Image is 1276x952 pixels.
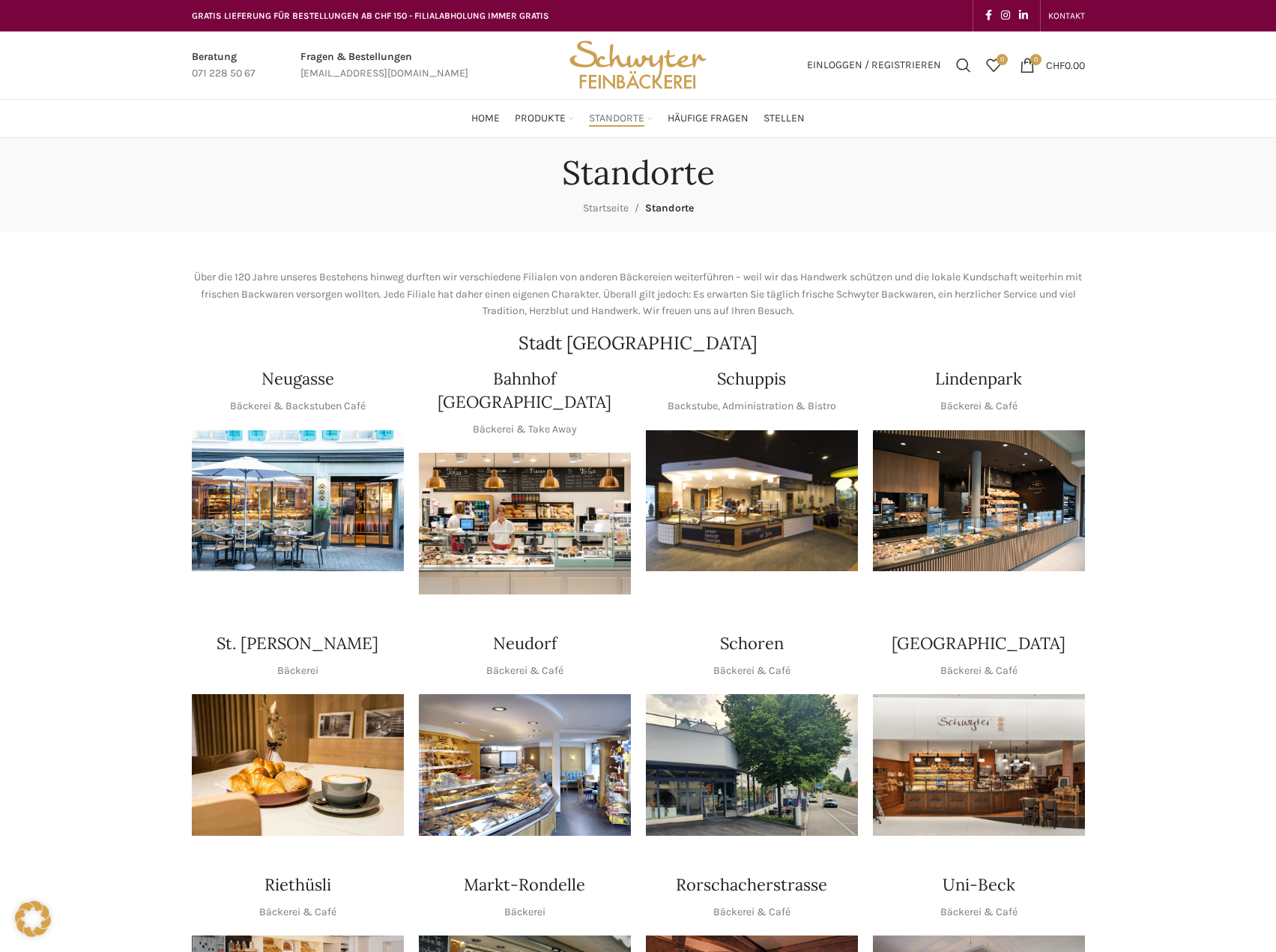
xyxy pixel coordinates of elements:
a: Produkte [515,103,574,133]
span: Standorte [589,112,644,126]
div: 1 / 1 [192,430,404,572]
span: GRATIS LIEFERUNG FÜR BESTELLUNGEN AB CHF 150 - FILIALABHOLUNG IMMER GRATIS [192,10,549,21]
a: 0 CHF0.00 [1012,50,1092,80]
h4: Uni-Beck [943,873,1015,897]
a: Home [471,103,500,133]
h4: Markt-Rondelle [464,873,585,897]
h4: Lindenpark [935,367,1022,391]
span: Häufige Fragen [668,112,749,126]
div: 1 / 1 [873,430,1085,572]
p: Bäckerei & Café [940,663,1018,679]
bdi: 0.00 [1046,58,1085,71]
span: Stellen [764,112,805,126]
p: Bäckerei & Café [940,904,1018,921]
div: 1 / 1 [419,453,631,594]
a: Infobox link [192,49,255,82]
p: Backstube, Administration & Bistro [668,398,836,415]
img: schwyter-23 [192,694,404,836]
p: Bäckerei [504,904,545,921]
img: 017-e1571925257345 [873,430,1085,572]
span: 0 [1030,54,1041,65]
a: KONTAKT [1048,1,1085,31]
div: 1 / 1 [192,694,404,836]
h4: Bahnhof [GEOGRAPHIC_DATA] [419,367,631,414]
a: Startseite [583,202,629,214]
a: Instagram social link [997,5,1015,26]
p: Bäckerei & Café [486,663,563,679]
h2: Stadt [GEOGRAPHIC_DATA] [192,334,1085,352]
h4: St. [PERSON_NAME] [217,632,378,655]
h4: Rorschacherstrasse [676,873,827,897]
a: Häufige Fragen [668,103,749,133]
h4: Riethüsli [264,873,331,897]
h1: Standorte [562,153,715,193]
a: Site logo [564,58,711,70]
span: Standorte [645,202,694,214]
p: Bäckerei [277,663,318,679]
span: Produkte [515,112,566,126]
img: Schwyter-1800x900 [873,694,1085,836]
div: 1 / 1 [419,694,631,836]
p: Bäckerei & Café [713,904,790,921]
a: Infobox link [300,49,468,82]
h4: Neudorf [493,632,557,655]
a: Facebook social link [981,5,997,26]
h4: Schuppis [717,367,786,391]
a: Linkedin social link [1015,5,1032,26]
img: Bahnhof St. Gallen [419,453,631,594]
div: 1 / 1 [646,430,858,572]
h4: Schoren [720,632,784,655]
h4: [GEOGRAPHIC_DATA] [892,632,1065,655]
img: 0842cc03-b884-43c1-a0c9-0889ef9087d6 copy [646,694,858,836]
img: 150130-Schwyter-013 [646,430,858,572]
div: Meine Wunschliste [979,50,1009,80]
a: Stellen [764,103,805,133]
span: Home [471,112,500,126]
span: Einloggen / Registrieren [807,60,941,70]
div: Secondary navigation [1041,1,1092,31]
h4: Neugasse [261,367,334,391]
p: Bäckerei & Backstuben Café [230,398,366,415]
div: Main navigation [184,103,1092,133]
img: Bäckerei Schwyter [564,31,711,99]
div: 1 / 1 [873,694,1085,836]
a: Einloggen / Registrieren [799,50,949,80]
a: Standorte [589,103,653,133]
p: Bäckerei & Take Away [473,421,577,438]
span: 0 [997,54,1008,65]
span: CHF [1046,58,1065,71]
img: Neudorf_1 [419,694,631,836]
p: Bäckerei & Café [713,663,790,679]
p: Bäckerei & Café [259,904,336,921]
a: Suchen [949,50,979,80]
p: Über die 120 Jahre unseres Bestehens hinweg durften wir verschiedene Filialen von anderen Bäckere... [192,269,1085,319]
p: Bäckerei & Café [940,398,1018,415]
div: 1 / 1 [646,694,858,836]
a: 0 [979,50,1009,80]
span: KONTAKT [1048,10,1085,21]
img: Neugasse [192,430,404,572]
